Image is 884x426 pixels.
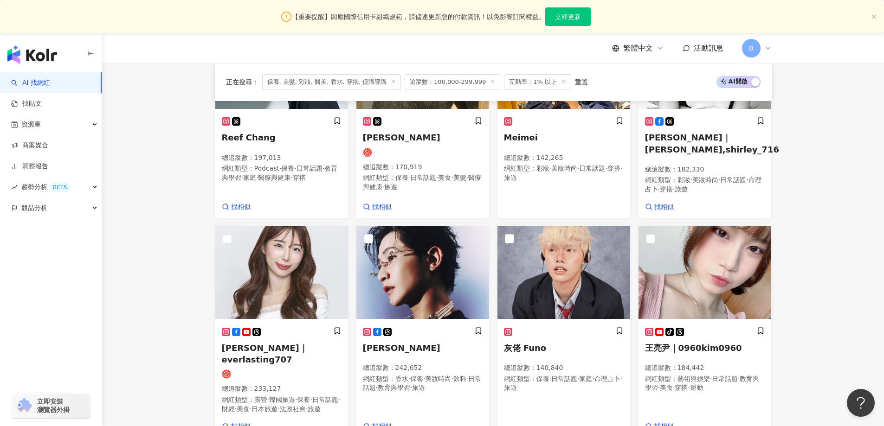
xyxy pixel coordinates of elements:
span: Meimei [504,133,538,142]
span: · [746,176,748,184]
span: 教育與學習 [378,384,410,391]
span: · [423,375,425,382]
span: 保養 [536,375,549,382]
span: 立即更新 [555,13,581,20]
span: 追蹤數：100,000-299,999 [405,74,500,90]
span: 美食 [438,174,451,181]
span: 找相似 [231,203,251,212]
div: BETA [49,183,71,192]
span: 旅遊 [504,174,517,181]
img: KOL Avatar [215,226,348,319]
span: · [306,405,308,413]
span: B [749,43,754,53]
span: · [690,176,692,184]
button: close [871,14,877,20]
span: 互動率：1% 以上 [504,74,571,90]
p: 網紅類型 ： [504,164,624,182]
span: 保養 [410,375,423,382]
span: · [592,375,594,382]
span: · [718,176,720,184]
span: · [410,384,412,391]
span: 美妝時尚 [425,375,451,382]
span: · [294,165,296,172]
span: · [241,174,243,181]
span: · [577,165,579,172]
div: 重置 [575,78,588,86]
iframe: Help Scout Beacon - Open [847,389,875,417]
span: · [408,174,410,181]
span: 教育與學習 [222,165,338,181]
span: 繁體中文 [623,43,653,53]
span: close [871,14,877,19]
img: chrome extension [15,398,33,413]
span: · [295,396,297,403]
span: 日本旅遊 [252,405,277,413]
span: 保養, 美髮, 彩妝, 醫美, 香水, 穿搭, 促購導購 [262,74,401,90]
span: Reef Chang [222,133,276,142]
a: KOL Avatar[PERSON_NAME]｜[PERSON_NAME],shirley_716總追蹤數：182,330網紅類型：彩妝·美妝時尚·日常話題·命理占卜·穿搭·旅遊找相似 [638,16,772,219]
span: 競品分析 [21,197,47,218]
a: 找相似 [645,203,674,212]
span: · [277,405,279,413]
a: 找相似 [222,203,251,212]
p: 總追蹤數 ： 197,013 [222,153,342,163]
span: · [466,375,468,382]
span: 日常話題 [579,165,605,172]
p: 總追蹤數 ： 142,265 [504,153,624,163]
p: 總追蹤數 ： 233,127 [222,384,342,394]
a: 商案媒合 [11,141,48,150]
span: 保養 [297,396,310,403]
p: 網紅類型 ： [645,375,765,393]
span: 財經 [222,405,235,413]
p: 總追蹤數 ： 140,840 [504,363,624,373]
span: 找相似 [654,203,674,212]
span: · [738,375,740,382]
a: KOL AvatarReef Chang總追蹤數：197,013網紅類型：Podcast·保養·日常話題·教育與學習·家庭·醫療與健康·穿搭找相似 [215,16,348,219]
p: 總追蹤數 ： 182,330 [645,165,765,174]
span: 旅遊 [412,384,425,391]
img: KOL Avatar [356,226,489,319]
span: 藝術與娛樂 [678,375,710,382]
span: 家庭 [243,174,256,181]
img: KOL Avatar [639,226,771,319]
a: 找貼文 [11,99,42,108]
span: 正在搜尋 ： [226,78,258,86]
span: [PERSON_NAME]｜[PERSON_NAME],shirley_716 [645,133,779,154]
span: · [605,165,607,172]
a: searchAI 找網紅 [11,78,50,88]
span: Podcast [254,165,279,172]
span: · [408,375,410,382]
span: · [256,174,258,181]
span: · [382,183,384,191]
span: 穿搭 [607,165,620,172]
span: · [310,396,312,403]
span: · [451,174,453,181]
span: 穿搭 [293,174,306,181]
span: · [620,375,622,382]
span: 保養 [395,174,408,181]
span: · [290,174,292,181]
span: · [466,174,468,181]
span: 立即安裝 瀏覽器外掛 [37,397,70,414]
span: 日常話題 [551,375,577,382]
span: 運動 [690,384,703,391]
span: · [577,375,579,382]
span: 美髮 [453,174,466,181]
span: 美妝時尚 [692,176,718,184]
span: 【重要提醒】因應國際信用卡組織規範，請儘速更新您的付款資訊！以免影響訂閱權益。 [292,12,545,22]
span: 資源庫 [21,114,41,135]
span: 日常話題 [410,174,436,181]
p: 總追蹤數 ： 170,919 [363,163,483,172]
span: 旅遊 [675,185,688,193]
span: · [451,375,453,382]
span: · [250,405,252,413]
span: · [658,185,660,193]
span: · [549,375,551,382]
span: · [658,384,660,391]
button: 立即更新 [545,7,591,26]
span: [PERSON_NAME] [363,343,440,353]
span: 法政社會 [280,405,306,413]
span: 活動訊息 [694,44,723,52]
p: 網紅類型 ： [504,375,624,393]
